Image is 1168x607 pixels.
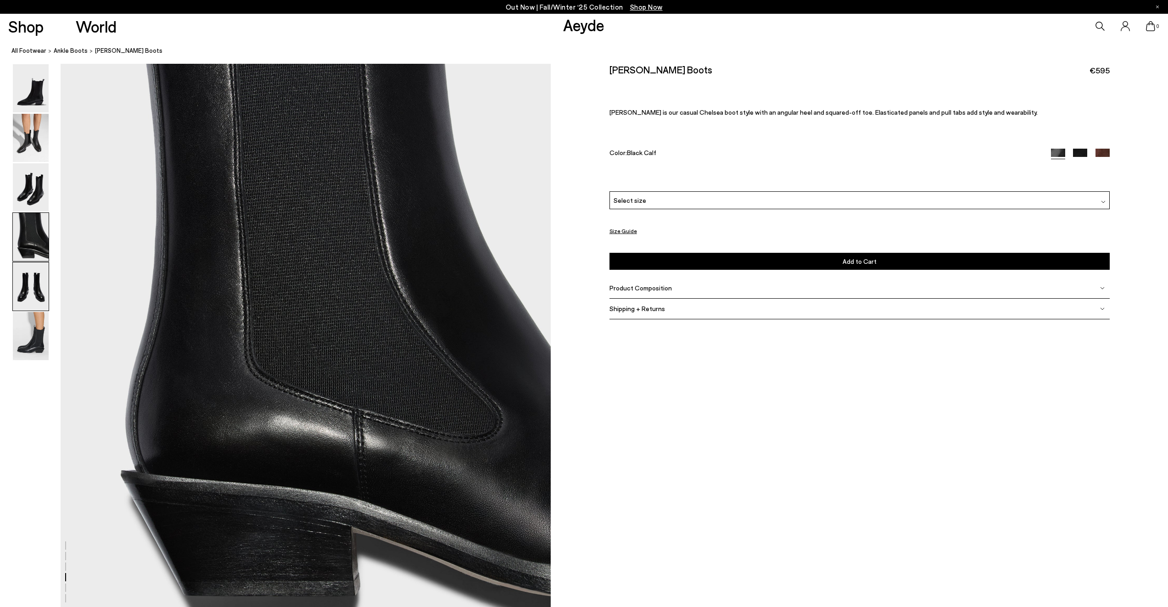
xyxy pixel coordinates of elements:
span: Product Composition [609,284,672,292]
img: Luna Chelsea Boots - Image 4 [13,213,49,261]
span: 0 [1155,24,1160,29]
img: Luna Chelsea Boots - Image 1 [13,64,49,112]
span: Select size [614,195,646,205]
img: svg%3E [1100,306,1105,311]
img: Luna Chelsea Boots - Image 5 [13,262,49,311]
p: Out Now | Fall/Winter ‘25 Collection [506,1,663,13]
img: Luna Chelsea Boots - Image 6 [13,312,49,360]
img: Luna Chelsea Boots - Image 2 [13,114,49,162]
p: [PERSON_NAME] is our casual Chelsea boot style with an angular heel and squared-off toe. Elastica... [609,108,1110,116]
a: Aeyde [563,15,604,34]
nav: breadcrumb [11,39,1168,64]
button: Add to Cart [609,253,1110,270]
div: Color: [609,148,1035,159]
a: Shop [8,18,44,34]
span: €595 [1090,65,1110,76]
a: 0 [1146,21,1155,31]
span: [PERSON_NAME] Boots [95,46,162,56]
a: ankle boots [54,46,88,56]
span: Shipping + Returns [609,305,665,312]
a: World [76,18,117,34]
img: svg%3E [1100,285,1105,290]
button: Size Guide [609,225,637,237]
span: ankle boots [54,47,88,54]
span: Navigate to /collections/new-in [630,3,663,11]
a: All Footwear [11,46,46,56]
span: Add to Cart [843,257,877,265]
span: Black Calf [627,148,656,156]
img: svg%3E [1101,200,1106,204]
img: Luna Chelsea Boots - Image 3 [13,163,49,212]
h2: [PERSON_NAME] Boots [609,64,712,75]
